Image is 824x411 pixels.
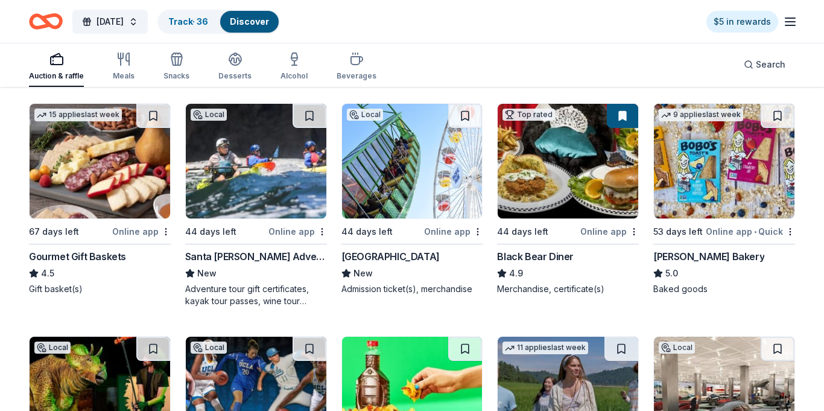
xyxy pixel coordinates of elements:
[337,47,376,87] button: Beverages
[185,283,327,307] div: Adventure tour gift certificates, kayak tour passes, wine tour passes, and outdoor experience vou...
[498,104,638,218] img: Image for Black Bear Diner
[191,342,227,354] div: Local
[113,47,135,87] button: Meals
[163,47,189,87] button: Snacks
[341,283,483,295] div: Admission ticket(s), merchandise
[497,103,639,295] a: Image for Black Bear DinerTop rated44 days leftOnline appBlack Bear Diner4.9Merchandise, certific...
[502,342,588,354] div: 11 applies last week
[659,109,743,121] div: 9 applies last week
[163,71,189,81] div: Snacks
[706,224,795,239] div: Online app Quick
[653,249,764,264] div: [PERSON_NAME] Bakery
[280,71,308,81] div: Alcohol
[341,225,393,239] div: 44 days left
[191,109,227,121] div: Local
[654,104,794,218] img: Image for Bobo's Bakery
[424,224,483,239] div: Online app
[72,10,148,34] button: [DATE]
[341,103,483,295] a: Image for Pacific ParkLocal44 days leftOnline app[GEOGRAPHIC_DATA]NewAdmission ticket(s), merchan...
[29,283,171,295] div: Gift basket(s)
[347,109,383,121] div: Local
[353,266,373,281] span: New
[341,249,440,264] div: [GEOGRAPHIC_DATA]
[342,104,483,218] img: Image for Pacific Park
[29,47,84,87] button: Auction & raffle
[230,16,269,27] a: Discover
[734,53,795,77] button: Search
[509,266,523,281] span: 4.9
[337,71,376,81] div: Beverages
[502,109,555,121] div: Top rated
[218,47,252,87] button: Desserts
[186,104,326,218] img: Image for Santa Barbara Adventure Company
[29,249,126,264] div: Gourmet Gift Baskets
[665,266,678,281] span: 5.0
[185,103,327,307] a: Image for Santa Barbara Adventure CompanyLocal44 days leftOnline appSanta [PERSON_NAME] Adventure...
[497,283,639,295] div: Merchandise, certificate(s)
[34,342,71,354] div: Local
[754,227,756,237] span: •
[41,266,54,281] span: 4.5
[756,57,785,72] span: Search
[185,249,327,264] div: Santa [PERSON_NAME] Adventure Company
[580,224,639,239] div: Online app
[34,109,122,121] div: 15 applies last week
[157,10,280,34] button: Track· 36Discover
[197,266,217,281] span: New
[497,225,548,239] div: 44 days left
[268,224,327,239] div: Online app
[113,71,135,81] div: Meals
[29,71,84,81] div: Auction & raffle
[706,11,778,33] a: $5 in rewards
[29,225,79,239] div: 67 days left
[653,103,795,295] a: Image for Bobo's Bakery9 applieslast week53 days leftOnline app•Quick[PERSON_NAME] Bakery5.0Baked...
[97,14,124,29] span: [DATE]
[653,225,703,239] div: 53 days left
[659,342,695,354] div: Local
[29,103,171,295] a: Image for Gourmet Gift Baskets15 applieslast week67 days leftOnline appGourmet Gift Baskets4.5Gif...
[112,224,171,239] div: Online app
[30,104,170,218] img: Image for Gourmet Gift Baskets
[280,47,308,87] button: Alcohol
[185,225,236,239] div: 44 days left
[218,71,252,81] div: Desserts
[653,283,795,295] div: Baked goods
[168,16,208,27] a: Track· 36
[497,249,574,264] div: Black Bear Diner
[29,7,63,36] a: Home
